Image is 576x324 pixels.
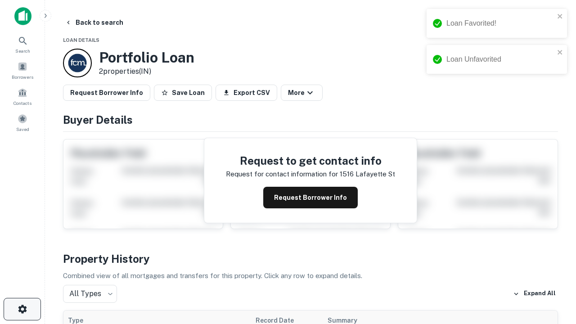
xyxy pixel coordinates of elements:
p: 2 properties (IN) [99,66,194,77]
p: 1516 lafayette st [340,169,395,180]
button: close [557,49,563,57]
span: Saved [16,126,29,133]
img: capitalize-icon.png [14,7,31,25]
button: Save Loan [154,85,212,101]
h4: Buyer Details [63,112,558,128]
iframe: Chat Widget [531,252,576,295]
h3: Portfolio Loan [99,49,194,66]
button: close [557,13,563,21]
div: Loan Favorited! [446,18,554,29]
a: Contacts [3,84,42,108]
button: More [281,85,323,101]
div: All Types [63,285,117,303]
button: Expand All [511,287,558,301]
p: Combined view of all mortgages and transfers for this property. Click any row to expand details. [63,270,558,281]
p: Request for contact information for [226,169,338,180]
h4: Property History [63,251,558,267]
span: Borrowers [12,73,33,81]
button: Export CSV [216,85,277,101]
span: Search [15,47,30,54]
button: Request Borrower Info [263,187,358,208]
span: Contacts [13,99,31,107]
button: Request Borrower Info [63,85,150,101]
h4: Request to get contact info [226,153,395,169]
a: Saved [3,110,42,135]
span: Loan Details [63,37,99,43]
a: Search [3,32,42,56]
a: Borrowers [3,58,42,82]
button: Back to search [61,14,127,31]
div: Loan Unfavorited [446,54,554,65]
